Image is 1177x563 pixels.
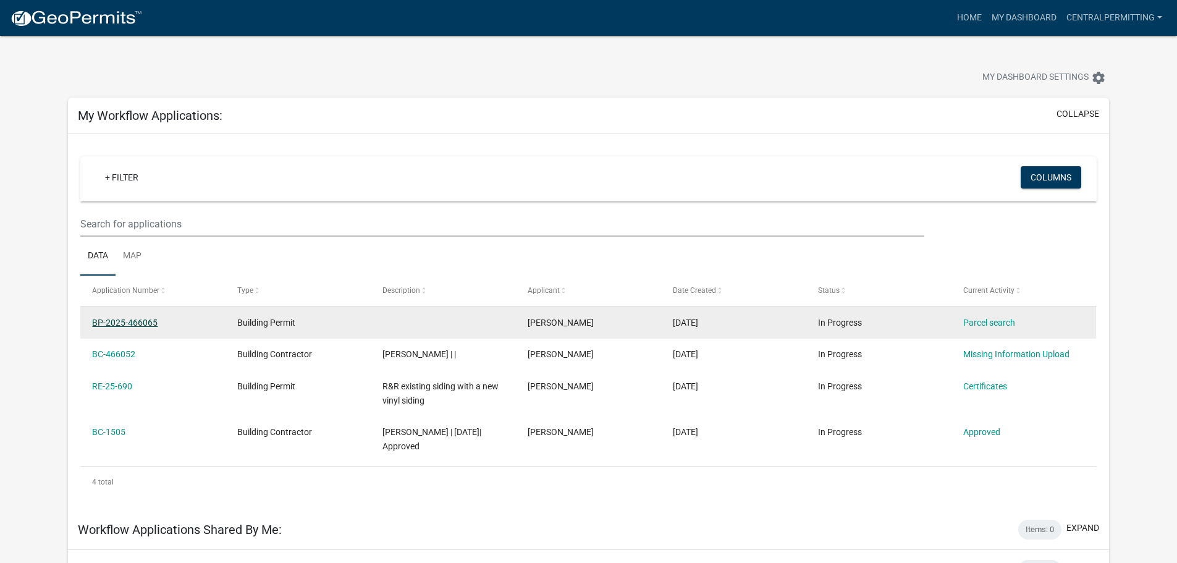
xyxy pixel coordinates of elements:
[1057,108,1099,121] button: collapse
[78,108,222,123] h5: My Workflow Applications:
[952,6,987,30] a: Home
[818,318,862,328] span: In Progress
[673,427,698,437] span: 07/23/2024
[963,349,1069,359] a: Missing Information Upload
[951,276,1096,305] datatable-header-cell: Current Activity
[673,381,698,391] span: 05/06/2025
[528,286,560,295] span: Applicant
[226,276,371,305] datatable-header-cell: Type
[673,349,698,359] span: 08/19/2025
[80,276,226,305] datatable-header-cell: Application Number
[528,381,594,391] span: Kendra Alston
[673,286,716,295] span: Date Created
[237,427,312,437] span: Building Contractor
[237,381,295,391] span: Building Permit
[92,318,158,328] a: BP-2025-466065
[1091,70,1106,85] i: settings
[382,349,456,359] span: Kendra Greene | |
[237,318,295,328] span: Building Permit
[963,381,1007,391] a: Certificates
[528,318,594,328] span: Kendra Alston
[818,349,862,359] span: In Progress
[1018,520,1061,540] div: Items: 0
[95,166,148,188] a: + Filter
[382,427,481,451] span: Shavonda Greene | 04/25/2025| Approved
[818,381,862,391] span: In Progress
[92,286,159,295] span: Application Number
[963,318,1015,328] a: Parcel search
[528,427,594,437] span: Kendra Alston
[80,211,924,237] input: Search for applications
[382,286,420,295] span: Description
[371,276,516,305] datatable-header-cell: Description
[1021,166,1081,188] button: Columns
[963,427,1000,437] a: Approved
[806,276,951,305] datatable-header-cell: Status
[382,381,499,405] span: R&R existing siding with a new vinyl siding
[972,66,1116,90] button: My Dashboard Settingssettings
[982,70,1089,85] span: My Dashboard Settings
[673,318,698,328] span: 08/19/2025
[92,381,132,391] a: RE-25-690
[818,427,862,437] span: In Progress
[80,237,116,276] a: Data
[237,349,312,359] span: Building Contractor
[1061,6,1167,30] a: CentralPermitting
[92,427,125,437] a: BC-1505
[987,6,1061,30] a: My Dashboard
[237,286,253,295] span: Type
[818,286,840,295] span: Status
[68,134,1109,510] div: collapse
[528,349,594,359] span: Kendra Alston
[1066,522,1099,535] button: expand
[78,522,282,537] h5: Workflow Applications Shared By Me:
[661,276,806,305] datatable-header-cell: Date Created
[116,237,149,276] a: Map
[516,276,661,305] datatable-header-cell: Applicant
[80,467,1097,497] div: 4 total
[963,286,1015,295] span: Current Activity
[92,349,135,359] a: BC-466052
